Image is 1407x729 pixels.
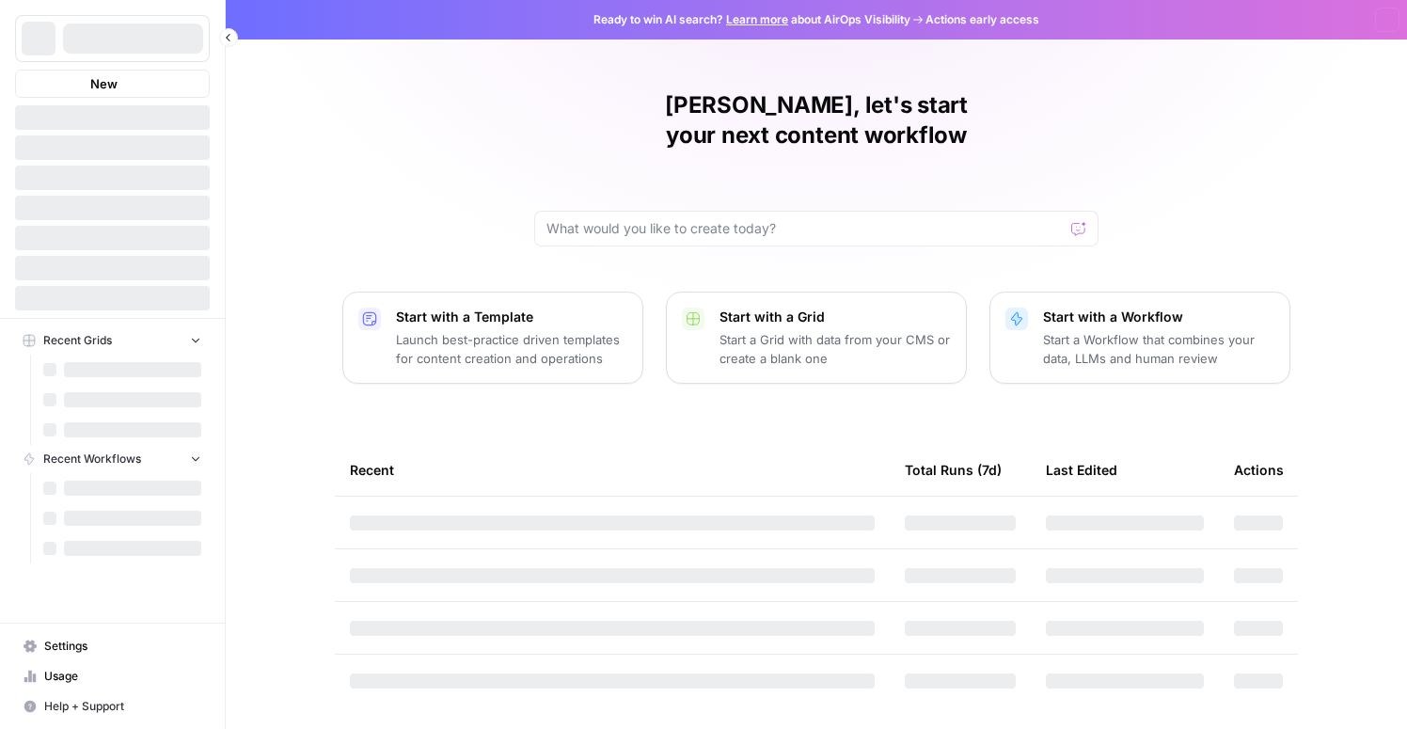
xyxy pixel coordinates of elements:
[396,330,627,368] p: Launch best-practice driven templates for content creation and operations
[666,292,967,384] button: Start with a GridStart a Grid with data from your CMS or create a blank one
[15,661,210,691] a: Usage
[719,308,951,326] p: Start with a Grid
[534,90,1099,151] h1: [PERSON_NAME], let's start your next content workflow
[1043,330,1274,368] p: Start a Workflow that combines your data, LLMs and human review
[15,691,210,721] button: Help + Support
[15,70,210,98] button: New
[44,638,201,655] span: Settings
[15,631,210,661] a: Settings
[546,219,1064,238] input: What would you like to create today?
[989,292,1290,384] button: Start with a WorkflowStart a Workflow that combines your data, LLMs and human review
[925,11,1039,28] span: Actions early access
[44,698,201,715] span: Help + Support
[1046,444,1117,496] div: Last Edited
[43,451,141,468] span: Recent Workflows
[726,12,788,26] a: Learn more
[396,308,627,326] p: Start with a Template
[593,11,910,28] span: Ready to win AI search? about AirOps Visibility
[1043,308,1274,326] p: Start with a Workflow
[43,332,112,349] span: Recent Grids
[15,326,210,355] button: Recent Grids
[15,445,210,473] button: Recent Workflows
[1234,444,1284,496] div: Actions
[90,74,118,93] span: New
[719,330,951,368] p: Start a Grid with data from your CMS or create a blank one
[342,292,643,384] button: Start with a TemplateLaunch best-practice driven templates for content creation and operations
[44,668,201,685] span: Usage
[350,444,875,496] div: Recent
[905,444,1002,496] div: Total Runs (7d)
